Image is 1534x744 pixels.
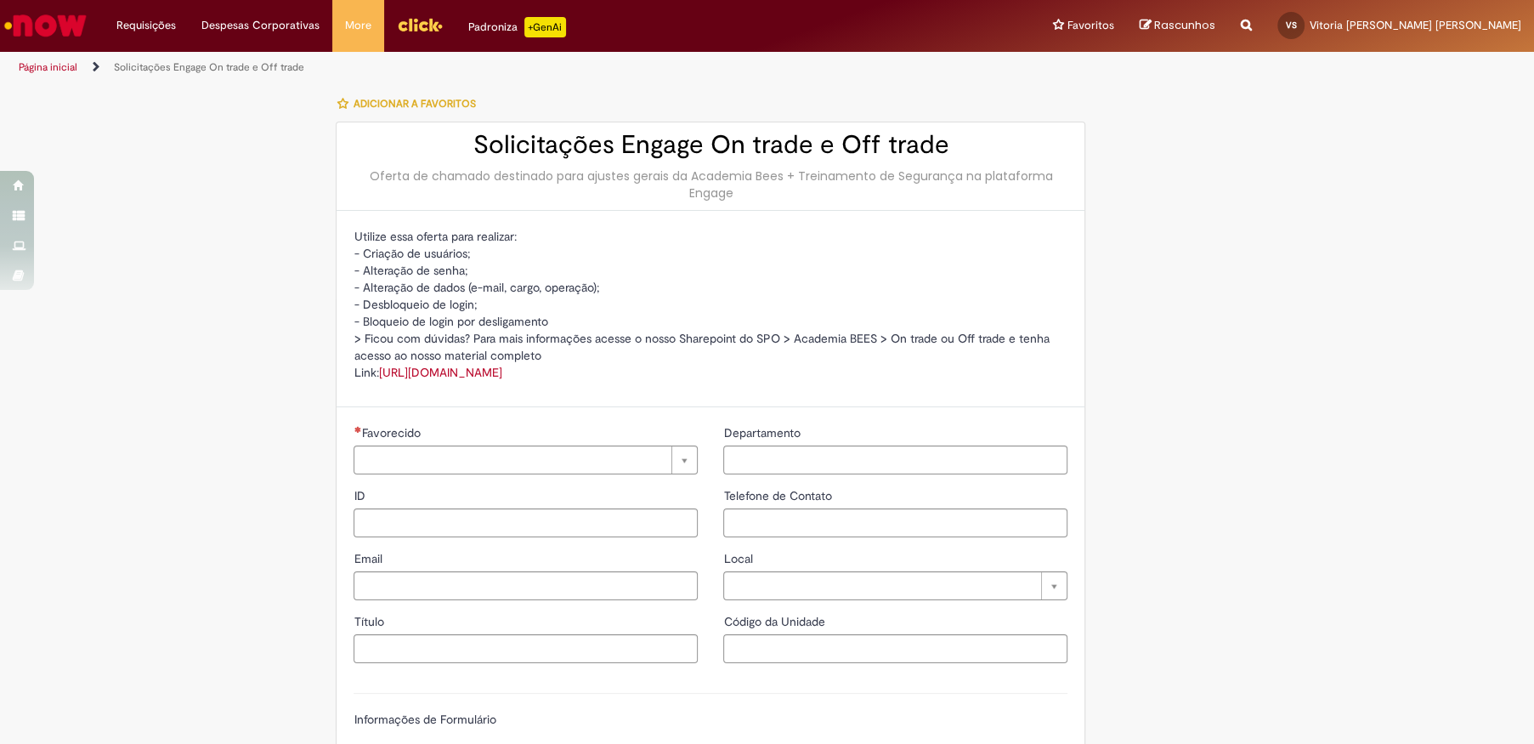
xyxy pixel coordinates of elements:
[1310,18,1521,32] span: Vitoria [PERSON_NAME] [PERSON_NAME]
[723,508,1067,537] input: Telefone de Contato
[13,52,1010,83] ul: Trilhas de página
[723,614,828,629] span: Código da Unidade
[468,17,566,37] div: Padroniza
[1140,18,1215,34] a: Rascunhos
[354,712,495,727] label: Informações de Formulário
[336,86,484,122] button: Adicionar a Favoritos
[2,9,89,43] img: ServiceNow
[354,551,385,566] span: Email
[723,425,803,440] span: Departamento
[354,634,698,663] input: Título
[345,17,371,34] span: More
[354,168,1067,202] div: Oferta de chamado destinado para ajustes gerais da Academia Bees + Treinamento de Segurança na pl...
[723,488,835,503] span: Telefone de Contato
[1067,17,1114,34] span: Favoritos
[723,551,756,566] span: Local
[354,508,698,537] input: ID
[397,12,443,37] img: click_logo_yellow_360x200.png
[114,60,304,74] a: Solicitações Engage On trade e Off trade
[19,60,77,74] a: Página inicial
[354,131,1067,159] h2: Solicitações Engage On trade e Off trade
[723,446,1067,474] input: Departamento
[353,97,475,111] span: Adicionar a Favoritos
[378,365,501,380] a: [URL][DOMAIN_NAME]
[361,425,423,440] span: Necessários - Favorecido
[354,446,698,474] a: Limpar campo Favorecido
[354,614,387,629] span: Título
[524,17,566,37] p: +GenAi
[1154,17,1215,33] span: Rascunhos
[201,17,320,34] span: Despesas Corporativas
[116,17,176,34] span: Requisições
[354,228,1067,381] p: Utilize essa oferta para realizar: - Criação de usuários; - Alteração de senha; - Alteração de da...
[354,571,698,600] input: Email
[723,571,1067,600] a: Limpar campo Local
[354,488,368,503] span: ID
[723,634,1067,663] input: Código da Unidade
[354,426,361,433] span: Necessários
[1286,20,1297,31] span: VS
